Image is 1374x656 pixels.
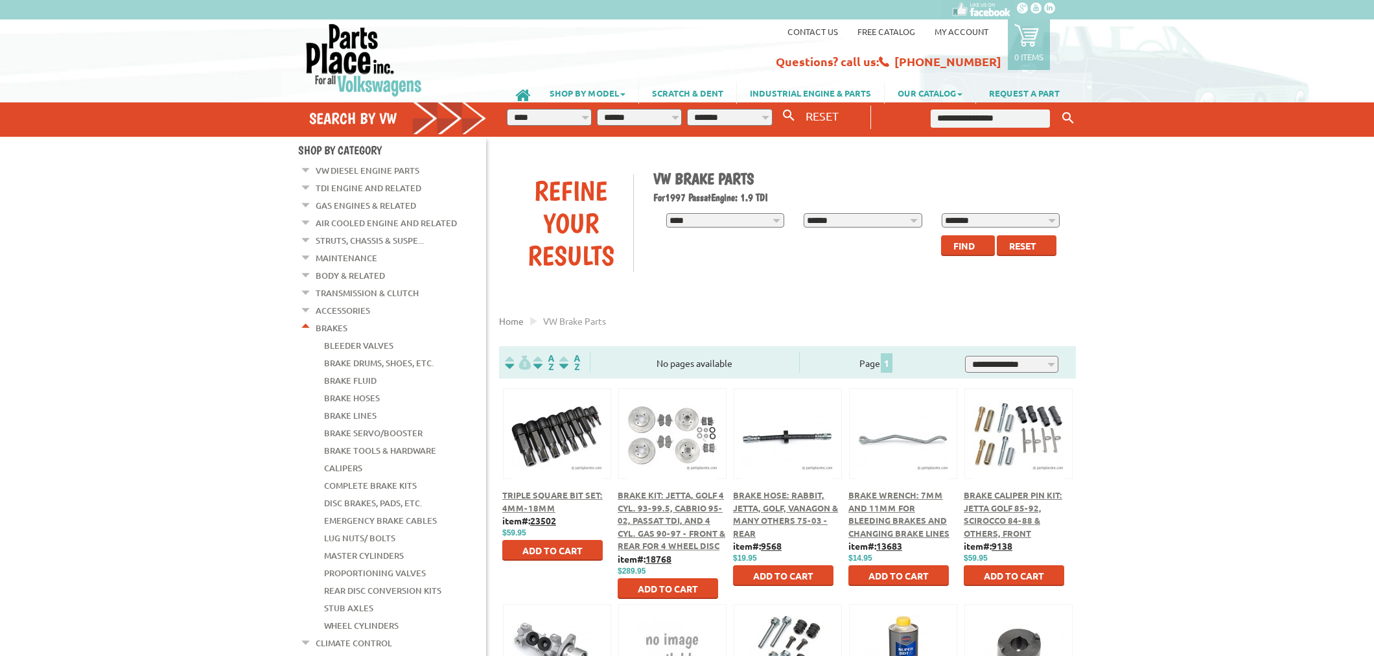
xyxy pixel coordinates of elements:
[992,540,1012,552] u: 9138
[316,232,424,249] a: Struts, Chassis & Suspe...
[1014,51,1043,62] p: 0 items
[964,565,1064,586] button: Add to Cart
[324,512,437,529] a: Emergency Brake Cables
[653,169,1067,188] h1: VW Brake Parts
[653,191,1067,204] h2: 1997 Passat
[868,570,929,581] span: Add to Cart
[324,477,417,494] a: Complete Brake Kits
[733,565,833,586] button: Add to Cart
[941,235,995,256] button: Find
[316,215,457,231] a: Air Cooled Engine and Related
[964,540,1012,552] b: item#:
[857,26,915,37] a: Free Catalog
[509,174,633,272] div: Refine Your Results
[316,285,419,301] a: Transmission & Clutch
[324,495,422,511] a: Disc Brakes, Pads, Etc.
[778,106,800,125] button: Search By VW...
[530,515,556,526] u: 23502
[964,489,1062,539] a: Brake Caliper Pin Kit: Jetta Golf 85-92, Scirocco 84-88 & Others, Front
[848,554,872,563] span: $14.95
[309,109,487,128] h4: Search by VW
[953,240,975,252] span: Find
[502,489,603,513] a: Triple Square Bit Set: 4mm-18mm
[531,355,557,370] img: Sort by Headline
[324,460,362,476] a: Calipers
[737,82,884,104] a: INDUSTRIAL ENGINE & PARTS
[1008,19,1050,70] a: 0 items
[324,355,434,371] a: Brake Drums, Shoes, Etc.
[881,353,892,373] span: 1
[639,82,736,104] a: SCRATCH & DENT
[618,578,718,599] button: Add to Cart
[1058,108,1078,129] button: Keyword Search
[557,355,583,370] img: Sort by Sales Rank
[618,567,646,576] span: $289.95
[324,617,399,634] a: Wheel Cylinders
[733,554,757,563] span: $19.95
[646,553,671,565] u: 18768
[848,565,949,586] button: Add to Cart
[324,407,377,424] a: Brake Lines
[305,23,423,97] img: Parts Place Inc!
[753,570,813,581] span: Add to Cart
[324,442,436,459] a: Brake Tools & Hardware
[537,82,638,104] a: SHOP BY MODEL
[984,570,1044,581] span: Add to Cart
[324,600,373,616] a: Stub Axles
[502,528,526,537] span: $59.95
[876,540,902,552] u: 13683
[324,372,377,389] a: Brake Fluid
[800,106,844,125] button: RESET
[806,109,839,123] span: RESET
[976,82,1073,104] a: REQUEST A PART
[590,357,799,370] div: No pages available
[964,554,988,563] span: $59.95
[324,565,426,581] a: Proportioning Valves
[316,162,419,179] a: VW Diesel Engine Parts
[324,530,395,546] a: Lug Nuts/ Bolts
[638,583,698,594] span: Add to Cart
[502,540,603,561] button: Add to Cart
[324,425,423,441] a: Brake Servo/Booster
[885,82,975,104] a: OUR CATALOG
[787,26,838,37] a: Contact us
[733,540,782,552] b: item#:
[522,545,583,556] span: Add to Cart
[298,143,486,157] h4: Shop By Category
[324,337,393,354] a: Bleeder Valves
[316,250,377,266] a: Maintenance
[935,26,988,37] a: My Account
[711,191,768,204] span: Engine: 1.9 TDI
[997,235,1056,256] button: Reset
[502,515,556,526] b: item#:
[848,540,902,552] b: item#:
[618,489,725,551] a: Brake Kit: Jetta, Golf 4 cyl. 93-99.5, Cabrio 95-02, Passat TDI, and 4 cyl. Gas 90-97 - Front & R...
[848,489,949,539] a: Brake Wrench: 7mm and 11mm for bleeding brakes and changing brake Lines
[316,267,385,284] a: Body & Related
[324,547,404,564] a: Master Cylinders
[316,180,421,196] a: TDI Engine and Related
[316,302,370,319] a: Accessories
[499,315,524,327] a: Home
[618,553,671,565] b: item#:
[324,582,441,599] a: Rear Disc Conversion Kits
[316,197,416,214] a: Gas Engines & Related
[505,355,531,370] img: filterpricelow.svg
[733,489,838,539] a: Brake Hose: Rabbit, Jetta, Golf, Vanagon & Many Others 75-03 - Rear
[1009,240,1036,252] span: Reset
[543,315,606,327] span: VW brake parts
[324,390,380,406] a: Brake Hoses
[316,635,392,651] a: Climate Control
[799,352,953,373] div: Page
[761,540,782,552] u: 9568
[316,320,347,336] a: Brakes
[653,191,665,204] span: For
